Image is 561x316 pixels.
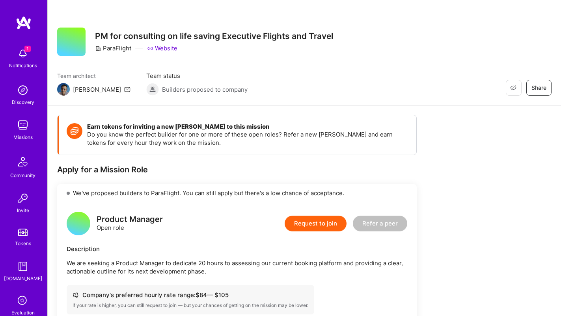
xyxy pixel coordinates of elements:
[95,45,101,52] i: icon CompanyGray
[124,86,130,92] i: icon Mail
[97,215,163,232] div: Open role
[67,259,407,275] p: We are seeking a Product Manager to dedicate 20 hours to assessing our current booking platform a...
[67,245,407,253] div: Description
[57,72,130,80] span: Team architect
[24,46,31,52] span: 1
[57,164,417,175] div: Apply for a Mission Role
[526,80,552,96] button: Share
[73,291,308,299] div: Company's preferred hourly rate range: $ 84 — $ 105
[9,61,37,70] div: Notifications
[15,259,31,274] img: guide book
[15,46,31,61] img: bell
[15,190,31,206] img: Invite
[510,85,516,91] i: icon EyeClosed
[12,98,34,106] div: Discovery
[95,31,333,41] h3: PM for consulting on life saving Executive Flights and Travel
[95,44,131,52] div: ParaFlight
[13,133,33,141] div: Missions
[13,152,32,171] img: Community
[146,72,248,80] span: Team status
[73,292,78,298] i: icon Cash
[285,216,347,231] button: Request to join
[15,294,30,309] i: icon SelectionTeam
[73,85,121,94] div: [PERSON_NAME]
[16,16,32,30] img: logo
[15,239,31,248] div: Tokens
[17,206,29,214] div: Invite
[147,44,177,52] a: Website
[97,215,163,224] div: Product Manager
[87,130,408,147] p: Do you know the perfect builder for one or more of these open roles? Refer a new [PERSON_NAME] an...
[87,123,408,130] h4: Earn tokens for inviting a new [PERSON_NAME] to this mission
[67,123,82,139] img: Token icon
[353,216,407,231] button: Refer a peer
[18,229,28,236] img: tokens
[57,83,70,96] img: Team Architect
[146,83,159,96] img: Builders proposed to company
[15,82,31,98] img: discovery
[10,171,35,179] div: Community
[15,117,31,133] img: teamwork
[4,274,42,283] div: [DOMAIN_NAME]
[531,84,546,92] span: Share
[57,184,417,202] div: We've proposed builders to ParaFlight. You can still apply but there's a low chance of acceptance.
[162,85,248,94] span: Builders proposed to company
[73,302,308,309] div: If your rate is higher, you can still request to join — but your chances of getting on the missio...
